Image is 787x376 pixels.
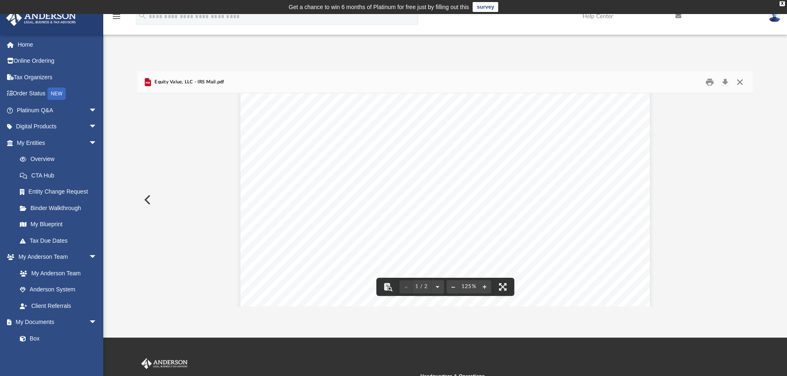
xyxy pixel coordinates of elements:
a: Home [6,36,109,53]
a: Tax Due Dates [12,232,109,249]
a: My Anderson Team [12,265,101,281]
span: Equity Value, LLC - IRS Mail.pdf [153,78,224,86]
a: Platinum Q&Aarrow_drop_down [6,102,109,118]
a: menu [112,16,121,21]
a: Box [12,330,101,347]
a: Client Referrals [12,298,105,314]
span: arrow_drop_down [89,118,105,135]
div: File preview [138,93,753,306]
button: Previous File [138,188,156,211]
i: search [138,11,147,20]
span: arrow_drop_down [89,135,105,151]
button: Zoom out [447,278,460,296]
span: arrow_drop_down [89,314,105,331]
a: Binder Walkthrough [12,200,109,216]
span: 1 / 2 [413,284,431,289]
div: NEW [48,87,66,100]
a: My Blueprint [12,216,105,233]
button: Next page [431,278,444,296]
a: Entity Change Request [12,184,109,200]
button: Enter fullscreen [494,278,512,296]
div: Get a chance to win 6 months of Platinum for free just by filling out this [289,2,469,12]
a: Tax Organizers [6,69,109,85]
span: arrow_drop_down [89,102,105,119]
button: Print [701,76,718,89]
div: Document Viewer [138,93,753,306]
img: Anderson Advisors Platinum Portal [4,10,78,26]
span: arrow_drop_down [89,249,105,266]
img: Anderson Advisors Platinum Portal [140,358,189,369]
i: menu [112,12,121,21]
a: Meeting Minutes [12,347,105,363]
a: My Entitiesarrow_drop_down [6,135,109,151]
button: Zoom in [478,278,491,296]
div: close [780,1,785,6]
button: 1 / 2 [413,278,431,296]
button: Download [718,76,732,89]
a: My Documentsarrow_drop_down [6,314,105,331]
div: Current zoom level [460,284,478,289]
a: Overview [12,151,109,168]
button: Toggle findbar [379,278,397,296]
a: Online Ordering [6,53,109,69]
button: Close [732,76,747,89]
div: Preview [138,71,753,306]
img: User Pic [768,10,781,22]
a: Digital Productsarrow_drop_down [6,118,109,135]
a: Order StatusNEW [6,85,109,102]
a: Anderson System [12,281,105,298]
a: survey [473,2,498,12]
a: My Anderson Teamarrow_drop_down [6,249,105,265]
a: CTA Hub [12,167,109,184]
